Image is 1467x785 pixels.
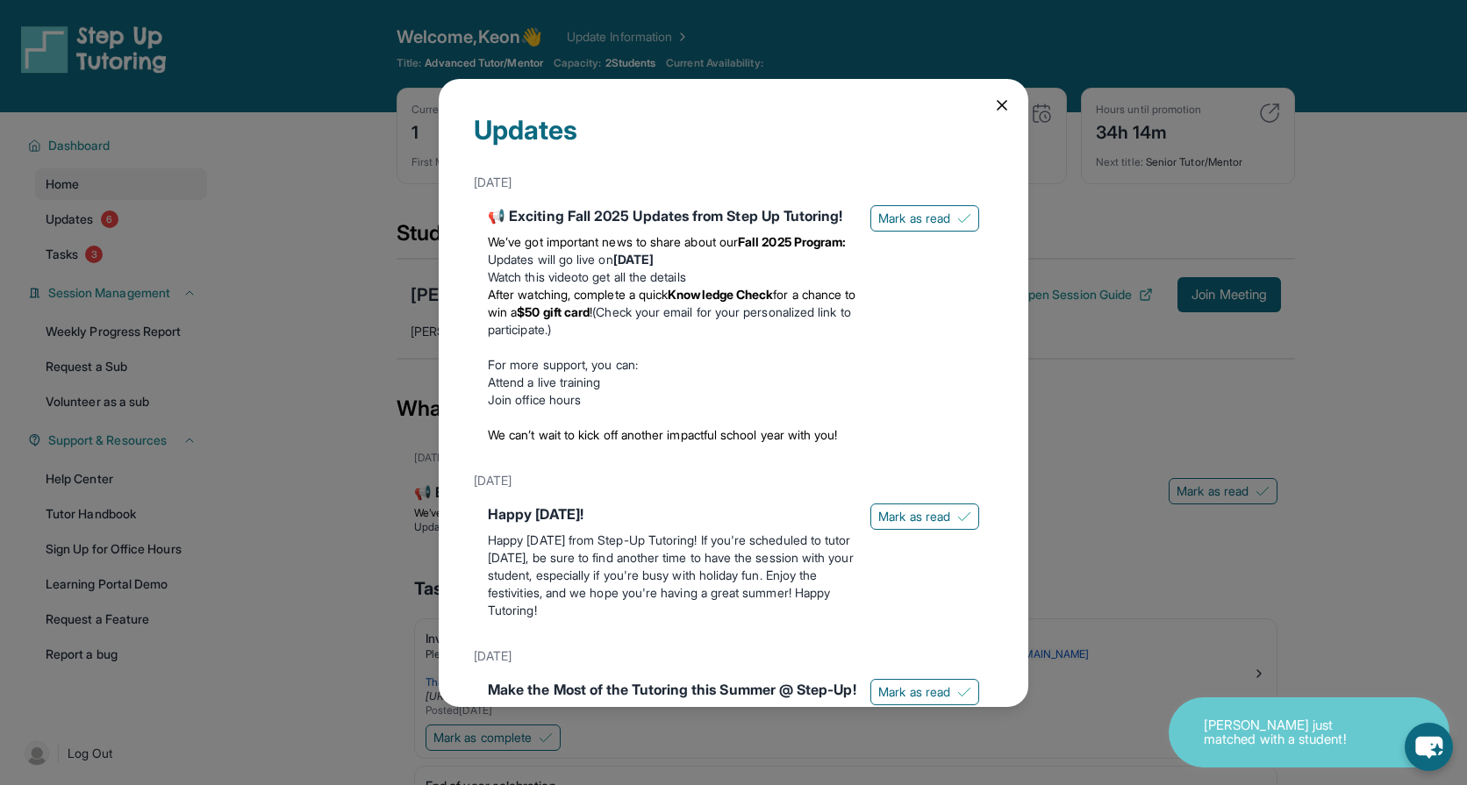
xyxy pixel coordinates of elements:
[488,392,581,407] a: Join office hours
[870,205,979,232] button: Mark as read
[488,205,856,226] div: 📢 Exciting Fall 2025 Updates from Step Up Tutoring!
[488,286,856,339] li: (Check your email for your personalized link to participate.)
[488,375,601,389] a: Attend a live training
[488,269,578,284] a: Watch this video
[488,503,856,525] div: Happy [DATE]!
[488,234,738,249] span: We’ve got important news to share about our
[957,510,971,524] img: Mark as read
[517,304,590,319] strong: $50 gift card
[878,508,950,525] span: Mark as read
[474,640,993,672] div: [DATE]
[1204,718,1379,747] p: [PERSON_NAME] just matched with a student!
[668,287,773,302] strong: Knowledge Check
[590,304,592,319] span: !
[488,287,668,302] span: After watching, complete a quick
[613,252,654,267] strong: [DATE]
[488,427,838,442] span: We can’t wait to kick off another impactful school year with you!
[738,234,846,249] strong: Fall 2025 Program:
[474,114,993,167] div: Updates
[488,268,856,286] li: to get all the details
[870,503,979,530] button: Mark as read
[474,465,993,496] div: [DATE]
[474,167,993,198] div: [DATE]
[878,683,950,701] span: Mark as read
[488,532,856,619] p: Happy [DATE] from Step-Up Tutoring! If you're scheduled to tutor [DATE], be sure to find another ...
[870,679,979,705] button: Mark as read
[488,251,856,268] li: Updates will go live on
[957,211,971,225] img: Mark as read
[488,356,856,374] p: For more support, you can:
[957,685,971,699] img: Mark as read
[488,679,856,700] div: Make the Most of the Tutoring this Summer @ Step-Up!
[878,210,950,227] span: Mark as read
[1405,723,1453,771] button: chat-button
